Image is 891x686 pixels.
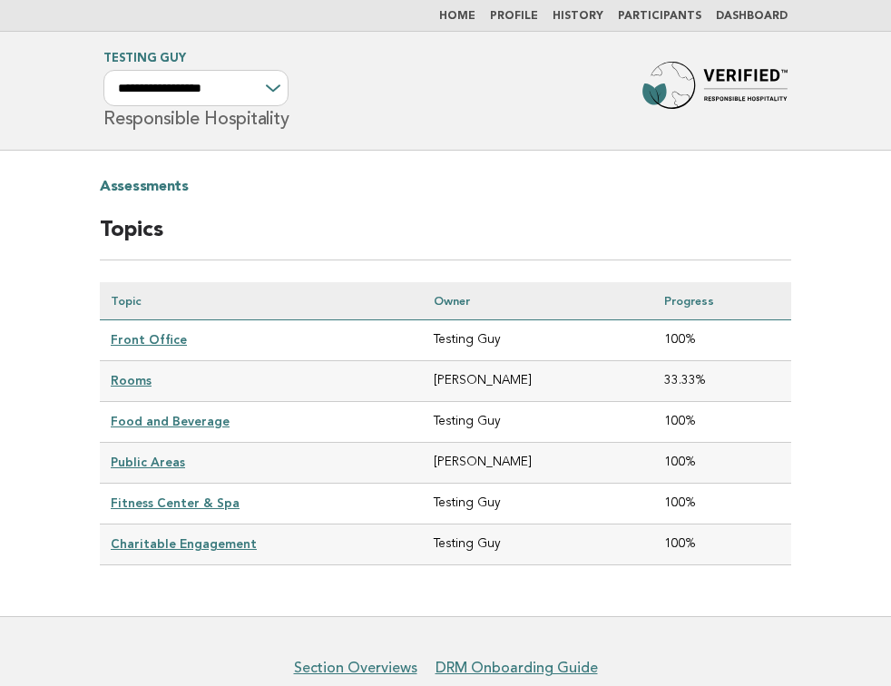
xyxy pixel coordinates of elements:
td: Testing Guy [423,319,653,360]
th: Owner [423,282,653,320]
h1: Responsible Hospitality [103,54,289,128]
a: Home [439,11,475,22]
a: Rooms [111,373,152,387]
td: Testing Guy [423,484,653,524]
td: 100% [653,524,791,565]
a: Profile [490,11,538,22]
td: [PERSON_NAME] [423,443,653,484]
a: Participants [618,11,701,22]
a: Testing Guy [103,53,185,64]
td: 33.33% [653,360,791,401]
td: 100% [653,484,791,524]
td: Testing Guy [423,524,653,565]
a: Assessments [100,172,189,201]
a: Front Office [111,332,187,347]
td: 100% [653,401,791,442]
a: Public Areas [111,455,185,469]
a: Section Overviews [294,659,417,677]
th: Topic [100,282,423,320]
td: Testing Guy [423,401,653,442]
a: Dashboard [716,11,788,22]
td: 100% [653,443,791,484]
img: Forbes Travel Guide [642,62,788,120]
a: Fitness Center & Spa [111,495,240,510]
a: History [553,11,603,22]
a: DRM Onboarding Guide [436,659,598,677]
a: Charitable Engagement [111,536,257,551]
th: Progress [653,282,791,320]
td: 100% [653,319,791,360]
h2: Topics [100,216,791,260]
a: Food and Beverage [111,414,230,428]
td: [PERSON_NAME] [423,360,653,401]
